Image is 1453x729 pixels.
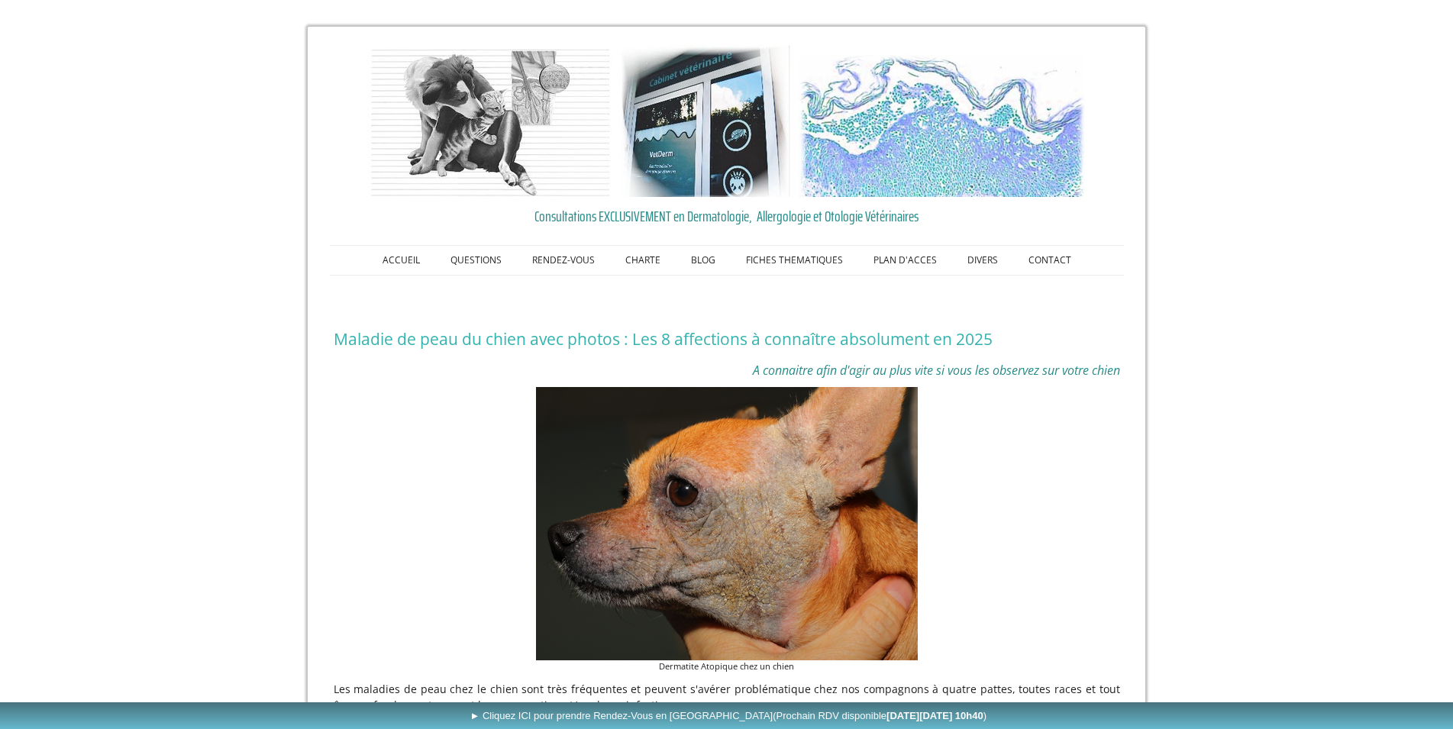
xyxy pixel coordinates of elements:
[952,246,1013,275] a: DIVERS
[1013,246,1087,275] a: CONTACT
[858,246,952,275] a: PLAN D'ACCES
[334,329,1120,349] h1: Maladie de peau du chien avec photos : Les 8 affections à connaître absolument en 2025
[334,681,1120,713] p: Les maladies de peau chez le chien sont très fréquentes et peuvent s'avérer problématique chez no...
[676,246,731,275] a: BLOG
[470,710,986,721] span: ► Cliquez ICI pour prendre Rendez-Vous en [GEOGRAPHIC_DATA]
[773,710,986,721] span: (Prochain RDV disponible )
[517,246,610,275] a: RENDEZ-VOUS
[731,246,858,275] a: FICHES THEMATIQUES
[753,362,1120,379] span: A connaitre afin d'agir au plus vite si vous les observez sur votre chien
[610,246,676,275] a: CHARTE
[435,246,517,275] a: QUESTIONS
[334,205,1120,227] a: Consultations EXCLUSIVEMENT en Dermatologie, Allergologie et Otologie Vétérinaires
[536,387,918,660] img: Dermatite Atopique chez un chien
[886,710,983,721] b: [DATE][DATE] 10h40
[367,246,435,275] a: ACCUEIL
[536,660,918,673] figcaption: Dermatite Atopique chez un chien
